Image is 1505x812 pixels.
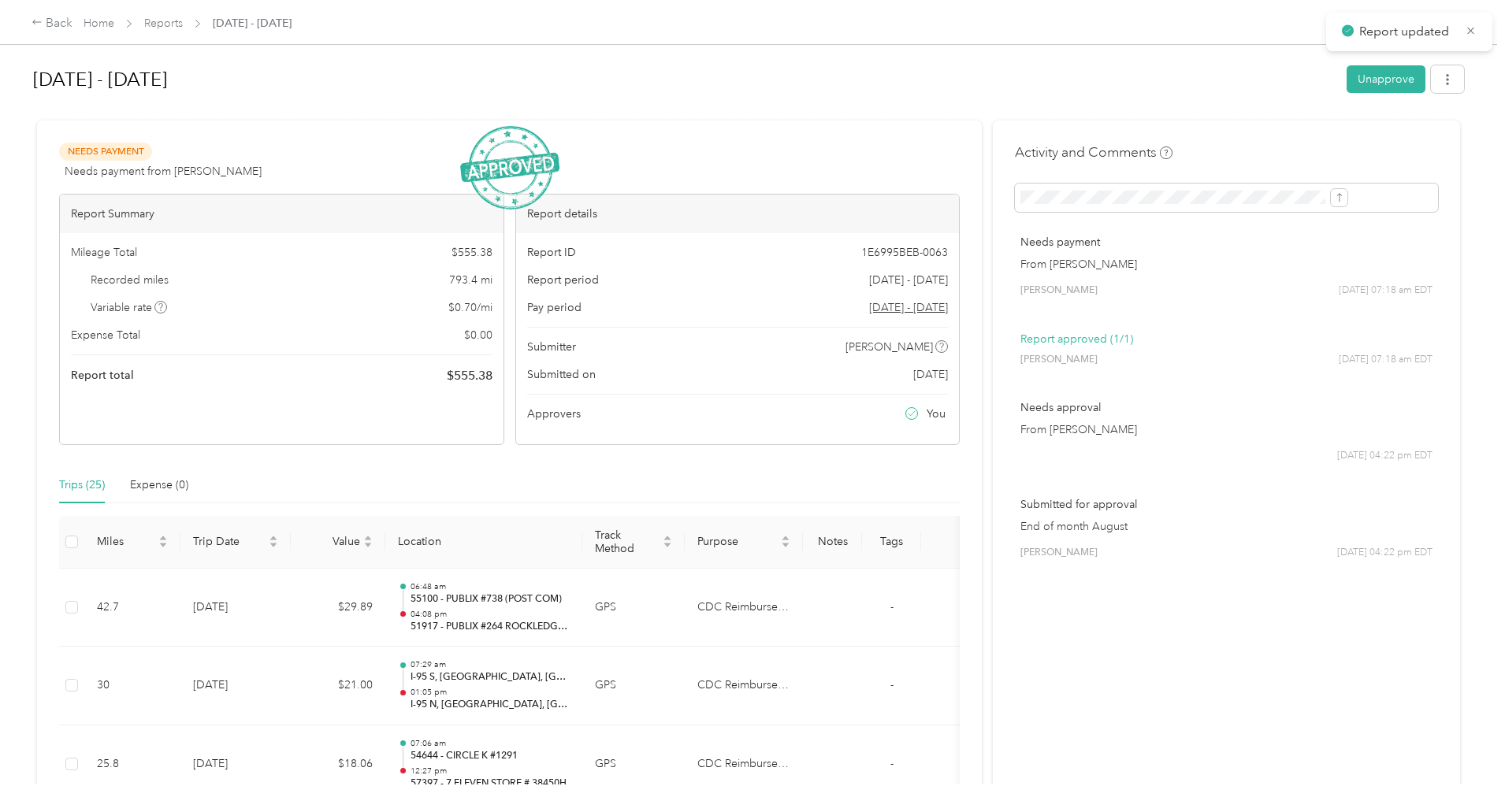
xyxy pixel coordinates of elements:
td: CDC Reimbursed Ride [685,725,803,804]
td: GPS [582,725,685,804]
p: 06:48 am [411,581,570,592]
button: Unapprove [1347,65,1425,93]
span: Value [303,535,360,548]
span: [PERSON_NAME] [845,339,933,355]
span: Submitter [527,339,576,355]
span: Pay period [527,299,582,316]
span: [DATE] 04:22 pm EDT [1337,546,1433,560]
span: Variable rate [91,299,168,316]
span: Submitted on [527,366,596,383]
span: caret-up [158,533,168,543]
span: [PERSON_NAME] [1020,546,1098,560]
span: $ 555.38 [451,244,492,261]
p: 54644 - CIRCLE K #1291 [411,749,570,763]
span: [DATE] 04:22 pm EDT [1337,449,1433,463]
p: 01:05 pm [411,687,570,698]
img: ApprovedStamp [460,126,559,210]
span: Expense Total [71,327,140,343]
span: caret-up [781,533,790,543]
th: Location [385,516,582,569]
th: Notes [803,516,862,569]
p: End of month August [1020,518,1433,535]
p: Report approved (1/1) [1020,331,1433,347]
p: Needs approval [1020,399,1433,416]
span: 1E6995BEB-0063 [861,244,948,261]
th: Purpose [685,516,803,569]
p: 12:27 pm [411,766,570,777]
span: $ 555.38 [447,366,492,385]
span: caret-up [663,533,672,543]
span: - [890,757,894,770]
td: $21.00 [291,647,385,725]
td: $29.89 [291,569,385,647]
span: caret-down [269,540,278,550]
span: Report ID [527,244,576,261]
p: Needs payment [1020,234,1433,250]
td: $18.06 [291,725,385,804]
h1: Aug 1 - 31, 2025 [33,61,1336,98]
p: Submitted for approval [1020,496,1433,513]
span: - [890,678,894,691]
th: Trip Date [180,516,291,569]
div: Expense (0) [130,476,188,494]
span: Approvers [527,406,581,422]
span: Recorded miles [91,272,169,288]
p: From [PERSON_NAME] [1020,256,1433,273]
span: Purpose [697,535,778,548]
p: 55100 - PUBLIX #738 (POST COM) [411,592,570,606]
span: [DATE] - [DATE] [213,15,292,32]
a: Home [84,17,114,30]
p: 07:06 am [411,738,570,749]
div: Report Summary [60,195,504,233]
td: CDC Reimbursed Ride [685,647,803,725]
span: caret-down [663,540,672,550]
p: Report updated [1359,22,1454,42]
span: [DATE] 07:18 am EDT [1339,353,1433,367]
span: [DATE] 07:18 am EDT [1339,284,1433,298]
h4: Activity and Comments [1015,143,1172,162]
span: caret-up [269,533,278,543]
td: 30 [84,647,180,725]
span: Miles [97,535,155,548]
p: I-95 S, [GEOGRAPHIC_DATA], [GEOGRAPHIC_DATA] [411,670,570,684]
th: Track Method [582,516,685,569]
span: - [890,600,894,614]
td: [DATE] [180,647,291,725]
p: 51917 - PUBLIX #264 ROCKLEDGE-US1 [411,620,570,634]
span: caret-down [363,540,373,550]
a: Reports [144,17,183,30]
span: You [927,406,946,422]
p: From [PERSON_NAME] [1020,421,1433,438]
span: Go to pay period [869,299,948,316]
span: caret-down [158,540,168,550]
div: Report details [516,195,960,233]
p: 57397 - 7 ELEVEN STORE # 38450H [411,777,570,791]
iframe: Everlance-gr Chat Button Frame [1417,724,1505,812]
p: 07:29 am [411,659,570,670]
td: 42.7 [84,569,180,647]
span: [DATE] [913,366,948,383]
p: 04:08 pm [411,609,570,620]
span: Report period [527,272,599,288]
span: $ 0.70 / mi [448,299,492,316]
div: Back [32,14,72,33]
td: GPS [582,647,685,725]
td: [DATE] [180,725,291,804]
span: Track Method [595,528,660,555]
span: Needs payment from [PERSON_NAME] [65,163,262,180]
td: CDC Reimbursed Ride [685,569,803,647]
span: $ 0.00 [464,327,492,343]
span: Mileage Total [71,244,137,261]
td: 25.8 [84,725,180,804]
th: Miles [84,516,180,569]
span: Needs Payment [59,143,152,161]
th: Tags [862,516,921,569]
td: GPS [582,569,685,647]
div: Trips (25) [59,476,105,494]
span: caret-up [363,533,373,543]
span: [DATE] - [DATE] [869,272,948,288]
span: [PERSON_NAME] [1020,284,1098,298]
td: [DATE] [180,569,291,647]
span: Report total [71,367,134,384]
span: 793.4 mi [449,272,492,288]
